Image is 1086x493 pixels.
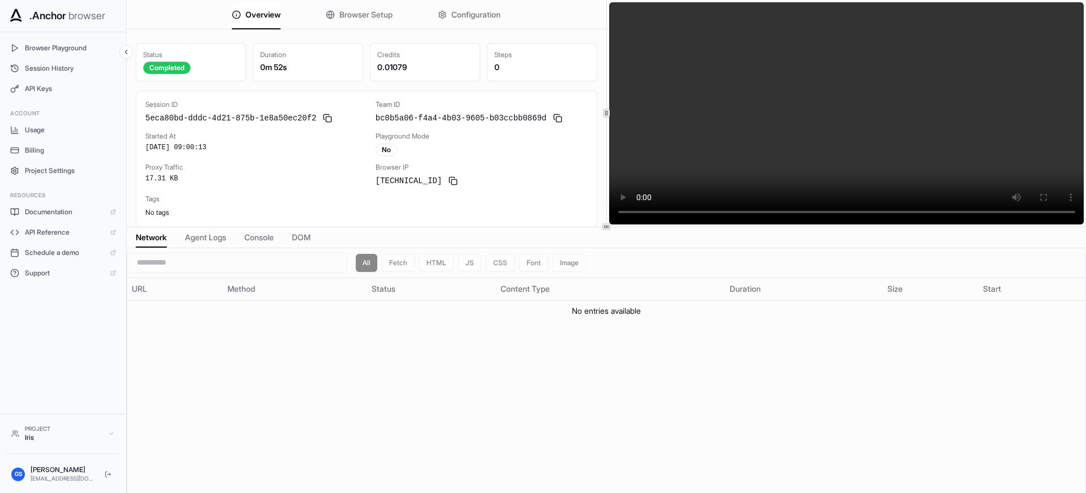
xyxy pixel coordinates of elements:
div: Size [887,283,974,295]
span: Overview [245,9,281,20]
span: bc0b5a06-f4a4-4b03-9605-b03ccbb0869d [376,113,546,124]
div: Duration [730,283,878,295]
div: Status [143,50,239,59]
button: Project Settings [5,162,122,180]
div: 0 [494,62,590,73]
span: Schedule a demo [25,248,105,257]
div: [EMAIL_ADDRESS][DOMAIN_NAME] [31,474,96,483]
div: Duration [260,50,356,59]
div: Team ID [376,100,588,109]
a: Support [5,264,122,282]
div: Status [372,283,492,295]
td: No entries available [127,300,1085,321]
h3: Account [10,109,116,118]
span: No tags [145,208,169,217]
span: Browser Playground [25,44,116,53]
div: Completed [143,62,191,74]
div: URL [132,283,218,295]
div: Steps [494,50,590,59]
span: Browser Setup [339,9,393,20]
span: GS [15,470,22,478]
span: Documentation [25,207,105,217]
button: Logout [101,468,115,481]
div: Iris [25,433,102,442]
div: 0.01079 [377,62,473,73]
span: Network [136,232,167,243]
span: Agent Logs [185,232,226,243]
span: Session History [25,64,116,73]
span: Console [244,232,274,243]
div: Playground Mode [376,132,588,141]
div: [PERSON_NAME] [31,465,96,474]
span: browser [68,8,105,24]
button: Billing [5,141,122,159]
img: Anchor Icon [7,7,25,25]
button: Session History [5,59,122,77]
span: Usage [25,126,116,135]
span: Billing [25,146,116,155]
div: Content Type [501,283,721,295]
div: Project [25,425,102,433]
div: Browser IP [376,163,588,172]
button: API Keys [5,80,122,98]
span: 5eca80bd-dddc-4d21-875b-1e8a50ec20f2 [145,113,316,124]
div: 17.31 KB [145,174,357,183]
div: Tags [145,194,588,204]
span: API Reference [25,228,105,237]
div: Start [983,283,1081,295]
div: Started At [145,132,357,141]
span: .Anchor [29,8,66,24]
div: Method [227,283,363,295]
span: API Keys [25,84,116,93]
span: DOM [292,232,311,243]
span: Support [25,269,105,278]
a: API Reference [5,223,122,241]
button: Browser Playground [5,39,122,57]
h3: Resources [10,191,116,200]
div: Proxy Traffic [145,163,357,172]
button: Collapse sidebar [119,45,133,59]
button: Usage [5,121,122,139]
span: [TECHNICAL_ID] [376,175,442,187]
button: ProjectIris [6,420,120,447]
a: Documentation [5,203,122,221]
a: Schedule a demo [5,244,122,262]
span: Project Settings [25,166,116,175]
div: Credits [377,50,473,59]
div: 0m 52s [260,62,356,73]
div: No [376,144,397,156]
span: Configuration [451,9,501,20]
div: Session ID [145,100,357,109]
div: [DATE] 09:00:13 [145,143,357,152]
